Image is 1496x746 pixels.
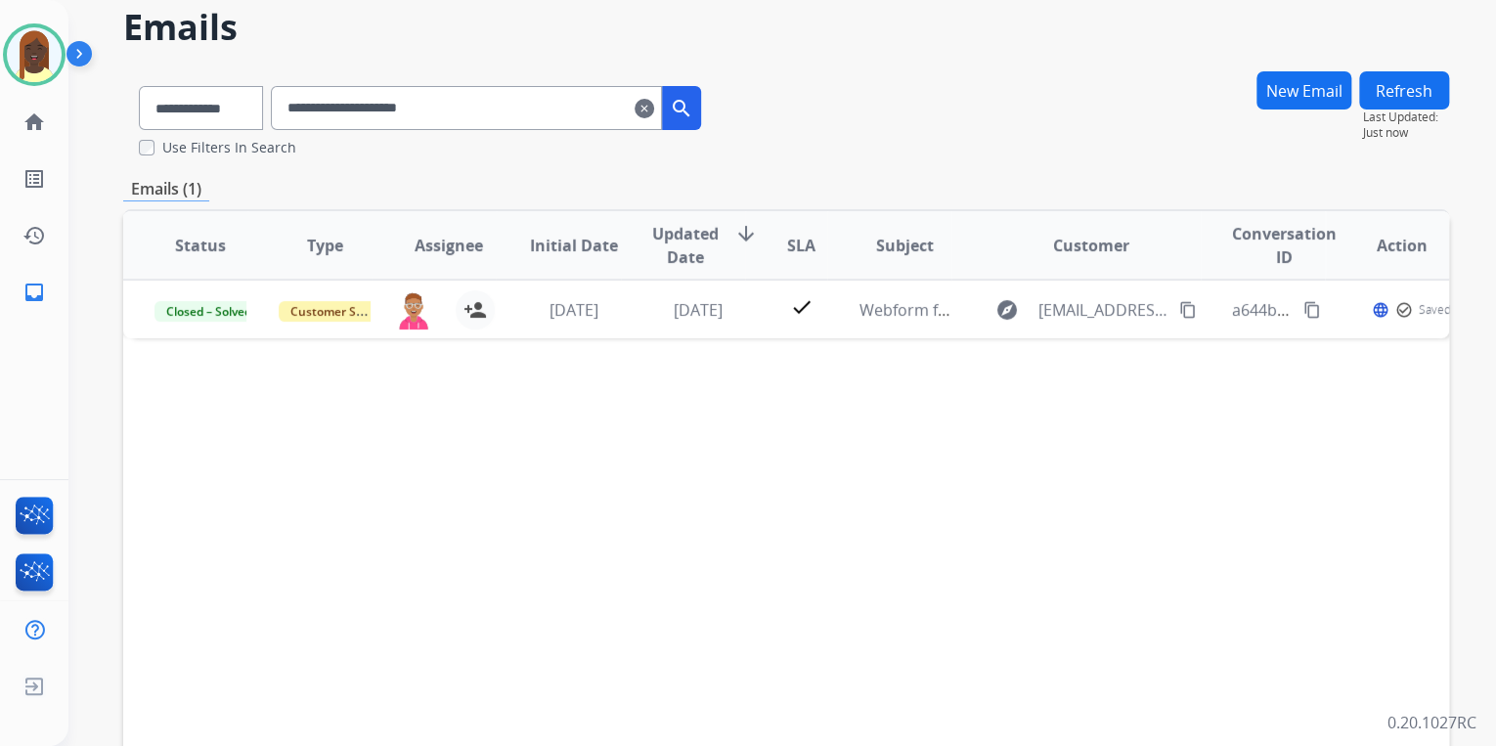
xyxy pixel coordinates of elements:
span: SLA [787,234,815,257]
img: agent-avatar [395,290,432,329]
mat-icon: arrow_downward [734,222,758,245]
label: Use Filters In Search [162,138,296,157]
button: Refresh [1359,71,1449,110]
span: Webform from [EMAIL_ADDRESS][DOMAIN_NAME] on [DATE] [858,299,1301,321]
span: Assignee [415,234,483,257]
mat-icon: check_circle_outline [1395,301,1413,319]
th: Action [1325,211,1449,280]
p: 0.20.1027RC [1387,711,1476,734]
span: Just now [1363,125,1449,141]
span: Customer [1053,234,1129,257]
p: Emails (1) [123,177,209,201]
span: Last Updated: [1363,110,1449,125]
mat-icon: search [670,97,693,120]
img: avatar [7,27,62,82]
mat-icon: language [1372,301,1389,319]
span: Updated Date [652,222,719,269]
h2: Emails [123,8,1449,47]
mat-icon: content_copy [1179,301,1197,319]
span: [DATE] [674,299,723,321]
span: Closed – Solved [154,301,263,322]
span: [DATE] [549,299,597,321]
span: [EMAIL_ADDRESS][DOMAIN_NAME] [1037,298,1167,322]
mat-icon: home [22,110,46,134]
mat-icon: content_copy [1303,301,1321,319]
span: Initial Date [529,234,617,257]
span: Customer Support [279,301,406,322]
span: Saved [1418,302,1450,318]
mat-icon: inbox [22,281,46,304]
mat-icon: list_alt [22,167,46,191]
button: New Email [1256,71,1351,110]
mat-icon: check [789,295,813,319]
span: Type [307,234,343,257]
mat-icon: person_add [463,298,487,322]
span: Status [175,234,226,257]
span: Conversation ID [1232,222,1337,269]
mat-icon: history [22,224,46,247]
mat-icon: clear [635,97,654,120]
span: Subject [876,234,934,257]
mat-icon: explore [994,298,1018,322]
